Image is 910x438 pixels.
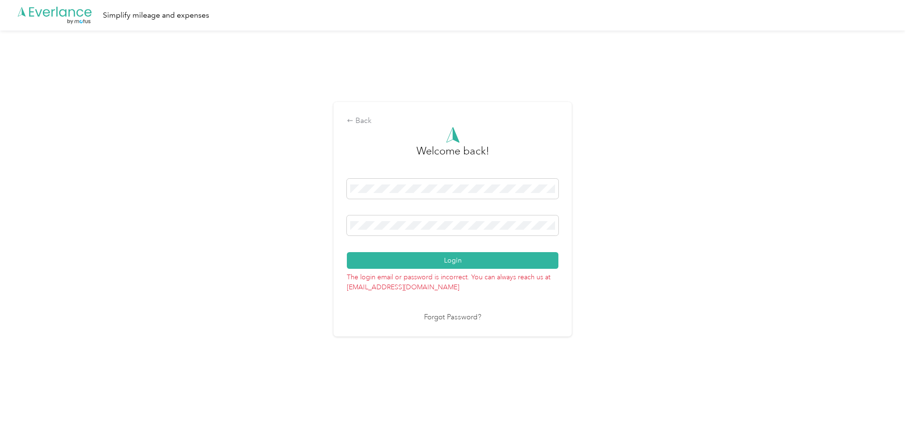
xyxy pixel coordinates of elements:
[347,115,558,127] div: Back
[347,269,558,292] p: The login email or password is incorrect. You can always reach us at [EMAIL_ADDRESS][DOMAIN_NAME]
[424,312,481,323] a: Forgot Password?
[347,252,558,269] button: Login
[416,143,489,169] h3: greeting
[103,10,209,21] div: Simplify mileage and expenses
